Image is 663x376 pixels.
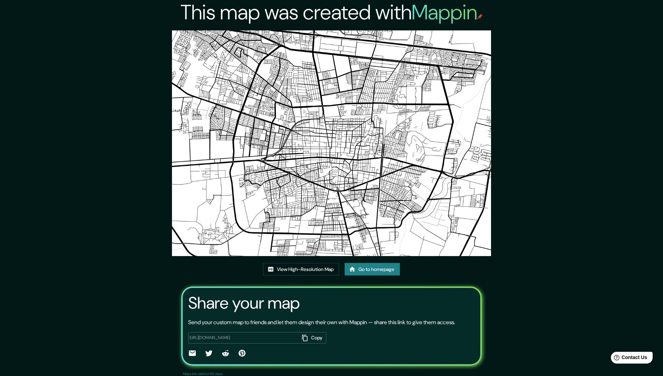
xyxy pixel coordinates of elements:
[602,349,655,368] iframe: Help widget launcher
[188,318,455,327] p: Send your custom map to friends and let them design their own with Mappin — share this link to gi...
[263,263,339,276] a: View High-Resolution Map
[188,293,300,313] h3: Share your map
[345,263,400,276] a: Go to homepage
[477,14,483,19] img: mappin-pin
[172,30,491,256] img: created-map
[299,332,326,344] button: Copy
